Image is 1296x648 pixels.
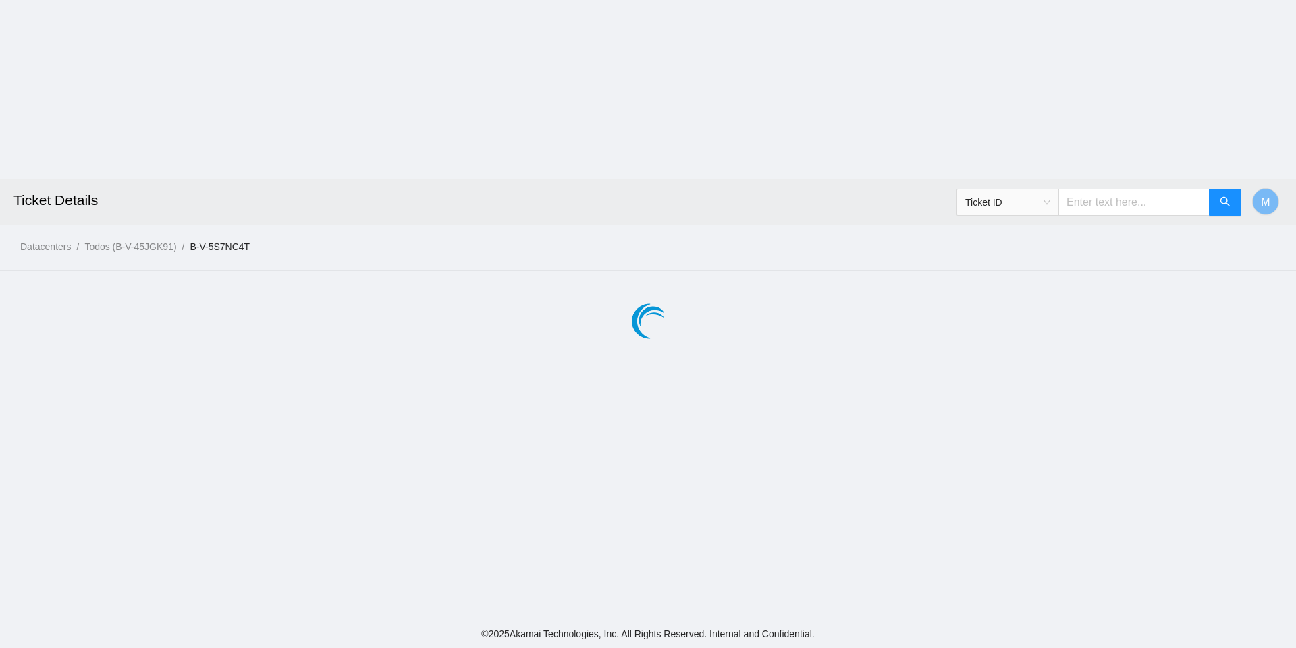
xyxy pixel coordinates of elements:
span: Ticket ID [965,192,1050,212]
button: search [1209,189,1241,216]
a: Datacenters [20,241,71,252]
span: / [182,241,185,252]
button: M [1252,188,1279,215]
a: B-V-5S7NC4T [190,241,250,252]
span: M [1261,194,1270,210]
h2: Ticket Details [13,179,902,222]
span: search [1220,196,1231,209]
input: Enter text here... [1058,189,1210,216]
span: / [76,241,79,252]
a: Todos (B-V-45JGK91) [84,241,176,252]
